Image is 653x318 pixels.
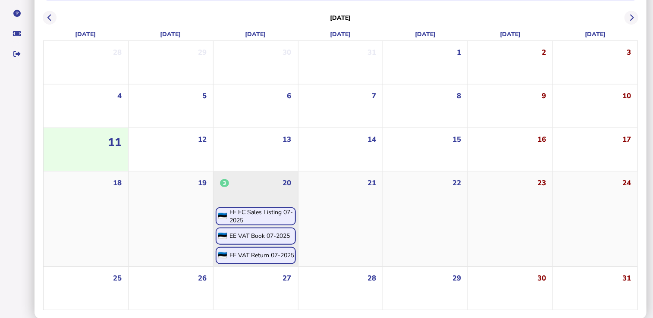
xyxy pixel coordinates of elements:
span: 20 [283,178,292,188]
span: 3 [220,179,229,187]
span: 21 [367,178,376,188]
div: [DATE] [128,28,213,41]
button: Help pages [8,4,26,22]
span: 12 [198,134,207,144]
span: 5 [202,91,207,101]
span: 27 [283,273,292,283]
button: Previous [43,11,57,25]
span: 29 [198,47,207,57]
span: 24 [622,178,631,188]
button: Sign out [8,45,26,63]
span: 29 [452,273,461,283]
img: ee.png [217,213,227,219]
div: [DATE] [43,28,128,41]
div: Open [216,207,296,225]
h3: [DATE] [330,14,351,22]
span: 9 [542,91,546,101]
div: [DATE] [213,28,298,41]
span: 1 [457,47,461,57]
span: 10 [622,91,631,101]
button: Raise a support ticket [8,25,26,43]
span: 15 [452,134,461,144]
span: 26 [198,273,207,283]
div: [DATE] [553,28,638,41]
span: 19 [198,178,207,188]
span: 14 [367,134,376,144]
span: 28 [113,47,122,57]
div: [DATE] [383,28,468,41]
div: [DATE] [468,28,553,41]
div: EE VAT Return 07-2025 [229,251,294,259]
span: 31 [622,273,631,283]
span: 16 [537,134,546,144]
span: 11 [108,134,122,150]
span: 30 [537,273,546,283]
span: 4 [117,91,122,101]
span: 22 [452,178,461,188]
span: 31 [367,47,376,57]
span: 18 [113,178,122,188]
img: ee.png [217,233,227,239]
span: 28 [367,273,376,283]
button: Next [625,11,639,25]
span: 30 [283,47,292,57]
span: 7 [372,91,376,101]
img: ee.png [217,252,227,259]
span: 3 [627,47,631,57]
div: EE VAT Book 07-2025 [229,232,290,240]
span: 2 [542,47,546,57]
div: [DATE] [298,28,383,41]
div: EE EC Sales Listing 07-2025 [229,208,295,224]
span: 13 [283,134,292,144]
span: 6 [287,91,292,101]
span: 8 [457,91,461,101]
span: 23 [537,178,546,188]
div: Open [216,228,296,245]
div: Open [216,247,296,264]
span: 17 [622,134,631,144]
span: 25 [113,273,122,283]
